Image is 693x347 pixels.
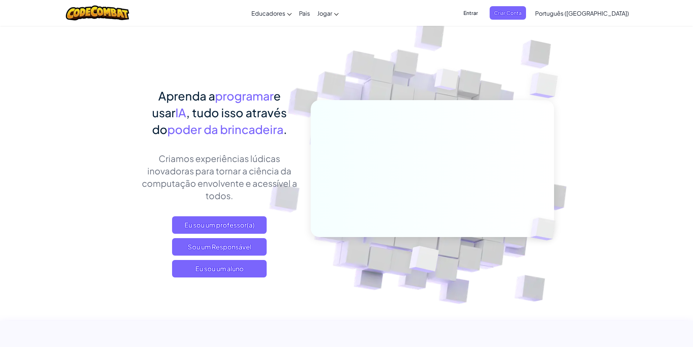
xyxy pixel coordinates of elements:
font: Eu sou um professor(a) [184,221,255,229]
font: Entrar [463,9,478,16]
img: Cubos sobrepostos [421,54,473,109]
a: Eu sou um professor(a) [172,216,267,234]
font: Português ([GEOGRAPHIC_DATA]) [535,9,629,17]
font: , tudo isso através do [152,105,287,137]
font: Educadores [251,9,285,17]
a: Português ([GEOGRAPHIC_DATA]) [531,3,633,23]
font: Jogar [317,9,332,17]
a: Sou um Responsável [172,238,267,256]
a: Pais [295,3,314,23]
img: Cubos sobrepostos [518,202,573,256]
a: Educadores [248,3,295,23]
button: Eu sou um aluno [172,260,267,277]
a: Jogar [314,3,342,23]
font: Sou um Responsável [188,242,251,251]
font: Criamos experiências lúdicas inovadoras para tornar a ciência da computação envolvente e acessíve... [142,153,297,201]
font: Aprenda a [158,88,215,103]
img: Cubos sobrepostos [391,230,456,291]
font: programar [215,88,274,103]
font: IA [175,105,186,120]
button: Criar Conta [490,6,526,20]
font: Criar Conta [494,9,522,16]
font: . [283,122,287,137]
button: Entrar [459,6,482,20]
font: Eu sou um aluno [195,264,244,273]
font: poder da brincadeira [167,122,283,137]
font: Pais [299,9,310,17]
img: Logotipo do CodeCombat [66,5,130,20]
img: Cubos sobrepostos [515,55,578,116]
